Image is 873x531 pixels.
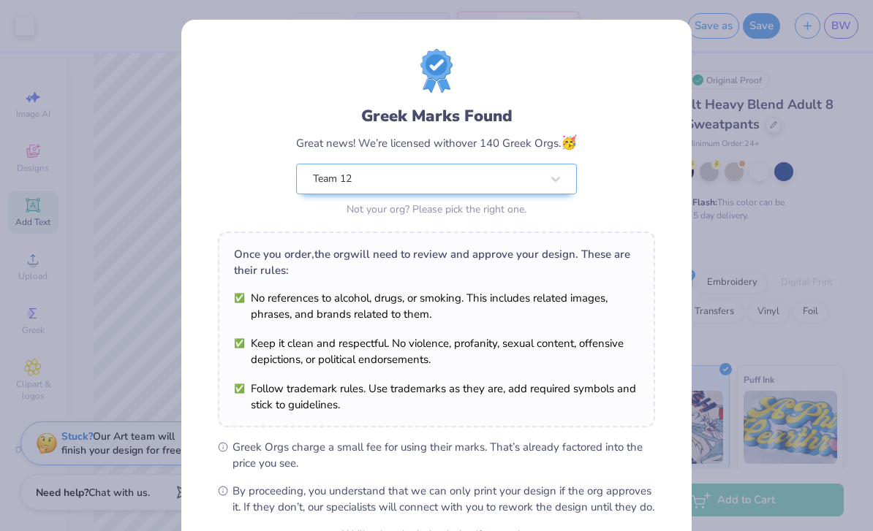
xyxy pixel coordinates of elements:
li: No references to alcohol, drugs, or smoking. This includes related images, phrases, and brands re... [234,290,639,322]
img: license-marks-badge.png [420,49,453,93]
span: By proceeding, you understand that we can only print your design if the org approves it. If they ... [233,483,655,515]
div: Once you order, the org will need to review and approve your design. These are their rules: [234,246,639,278]
span: Greek Orgs charge a small fee for using their marks. That’s already factored into the price you see. [233,439,655,471]
span: 🥳 [561,134,577,151]
div: Great news! We’re licensed with over 140 Greek Orgs. [296,133,577,153]
div: Greek Marks Found [296,104,577,128]
li: Follow trademark rules. Use trademarks as they are, add required symbols and stick to guidelines. [234,381,639,413]
div: Not your org? Please pick the right one. [296,202,577,217]
li: Keep it clean and respectful. No violence, profanity, sexual content, offensive depictions, or po... [234,335,639,367]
